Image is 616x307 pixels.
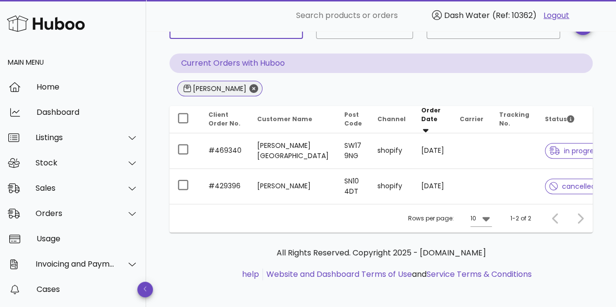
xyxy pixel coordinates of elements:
th: Channel [370,106,413,133]
span: in progress [549,147,601,154]
th: Customer Name [249,106,336,133]
a: Website and Dashboard Terms of Use [266,269,412,280]
div: Listings [36,133,115,142]
th: Status [537,106,613,133]
td: shopify [370,169,413,204]
th: Tracking No. [491,106,537,133]
span: Dash Water [444,10,490,21]
td: #429396 [201,169,249,204]
div: Cases [37,285,138,294]
div: 10 [470,214,476,223]
td: shopify [370,133,413,169]
p: All Rights Reserved. Copyright 2025 - [DOMAIN_NAME] [177,247,585,259]
div: [PERSON_NAME] [191,84,246,93]
th: Post Code [336,106,370,133]
a: help [242,269,259,280]
span: Customer Name [257,115,312,123]
div: Orders [36,209,115,218]
td: SN10 4DT [336,169,370,204]
span: cancelled [549,183,596,190]
span: Client Order No. [208,110,241,127]
div: Dashboard [37,108,138,117]
a: Logout [543,10,569,21]
div: Rows per page: [408,204,492,233]
img: Huboo Logo [7,13,85,34]
th: Order Date: Sorted descending. Activate to remove sorting. [413,106,452,133]
div: Home [37,82,138,91]
div: Stock [36,158,115,167]
span: Channel [377,115,406,123]
td: [PERSON_NAME][GEOGRAPHIC_DATA] [249,133,336,169]
td: SW17 9NG [336,133,370,169]
div: Usage [37,234,138,243]
span: Carrier [460,115,484,123]
td: #469340 [201,133,249,169]
td: [DATE] [413,169,452,204]
span: Status [545,115,574,123]
th: Client Order No. [201,106,249,133]
th: Carrier [452,106,491,133]
div: 1-2 of 2 [510,214,531,223]
li: and [263,269,532,280]
div: Sales [36,183,115,193]
div: 10Rows per page: [470,211,492,226]
span: Post Code [344,110,362,127]
td: [PERSON_NAME] [249,169,336,204]
p: Current Orders with Huboo [169,54,593,73]
button: Close [249,84,258,93]
span: (Ref: 10362) [492,10,537,21]
span: Tracking No. [499,110,529,127]
div: Invoicing and Payments [36,259,115,269]
span: Order Date [421,106,441,123]
a: Service Terms & Conditions [427,269,532,280]
td: [DATE] [413,133,452,169]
